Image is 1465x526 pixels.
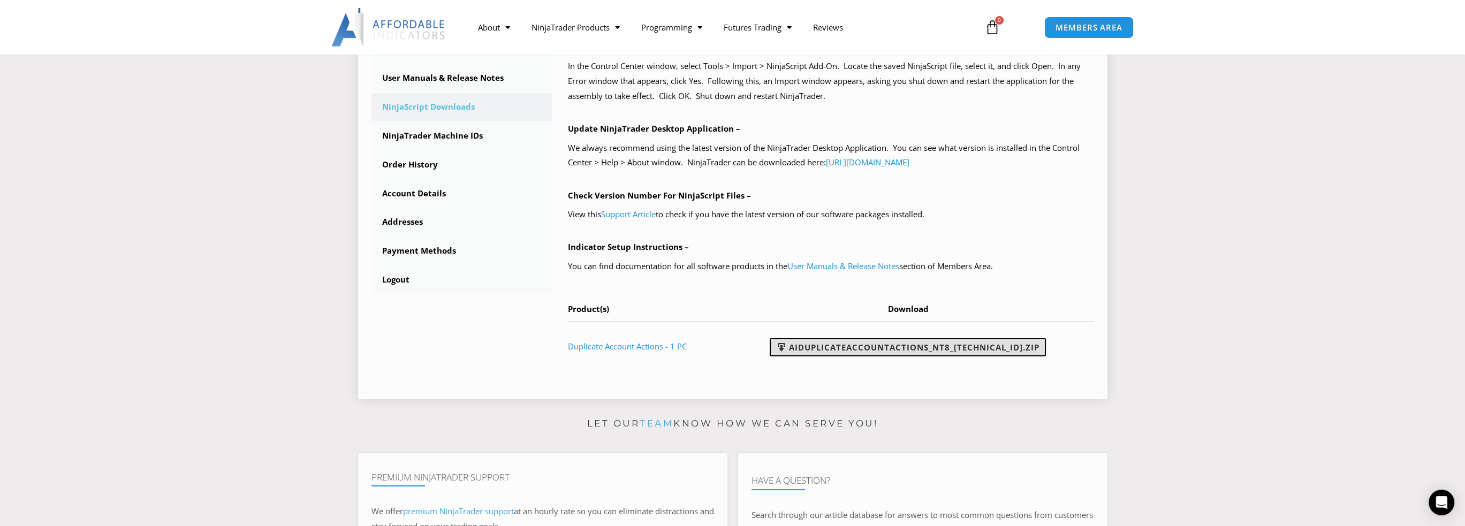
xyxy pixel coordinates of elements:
b: Update NinjaTrader Desktop Application – [568,123,740,134]
a: AIDuplicateAccountActions_NT8_[TECHNICAL_ID].zip [770,338,1046,356]
p: View this to check if you have the latest version of our software packages installed. [568,207,1094,222]
a: Reviews [802,15,853,40]
p: Let our know how we can serve you! [358,415,1107,432]
p: We always recommend using the latest version of the NinjaTrader Desktop Application. You can see ... [568,141,1094,171]
a: Addresses [371,208,552,236]
a: [URL][DOMAIN_NAME] [826,157,909,167]
p: In the Control Center window, select Tools > Import > NinjaScript Add-On. Locate the saved NinjaS... [568,59,1094,104]
a: User Manuals & Release Notes [787,261,899,271]
span: MEMBERS AREA [1056,24,1122,32]
a: 0 [969,12,1016,43]
a: Programming [630,15,712,40]
nav: Menu [467,15,972,40]
a: Payment Methods [371,237,552,265]
a: Logout [371,266,552,294]
a: premium NinjaTrader support [403,506,514,516]
a: NinjaTrader Machine IDs [371,122,552,150]
a: Futures Trading [712,15,802,40]
span: Product(s) [568,303,609,314]
span: Download [888,303,929,314]
div: Open Intercom Messenger [1429,490,1454,515]
span: 0 [995,16,1004,25]
b: Check Version Number For NinjaScript Files – [568,190,751,201]
h4: Have A Question? [752,475,1094,486]
h4: Premium NinjaTrader Support [371,472,714,483]
p: You can find documentation for all software products in the section of Members Area. [568,259,1094,274]
a: Support Article [601,209,656,219]
a: NinjaTrader Products [520,15,630,40]
nav: Account pages [371,35,552,294]
a: Order History [371,151,552,179]
img: LogoAI | Affordable Indicators – NinjaTrader [331,8,446,47]
a: About [467,15,520,40]
a: User Manuals & Release Notes [371,64,552,92]
a: team [640,418,673,429]
a: Duplicate Account Actions - 1 PC [568,341,687,352]
a: Account Details [371,180,552,208]
b: Indicator Setup Instructions – [568,241,689,252]
a: NinjaScript Downloads [371,93,552,121]
a: MEMBERS AREA [1044,17,1134,39]
span: We offer [371,506,403,516]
